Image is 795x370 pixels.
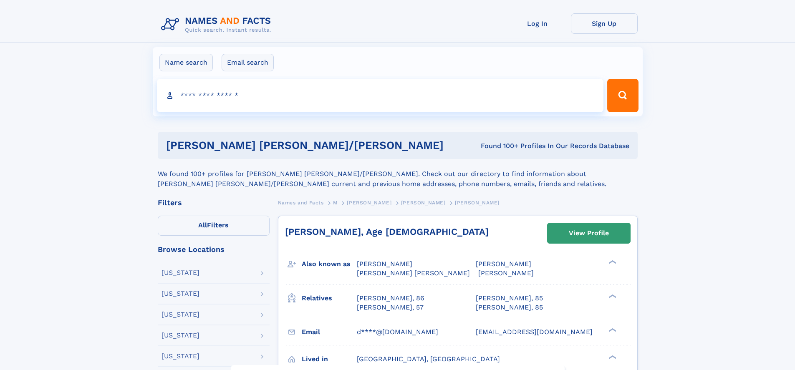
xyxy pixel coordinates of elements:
[462,141,629,151] div: Found 100+ Profiles In Our Records Database
[478,269,534,277] span: [PERSON_NAME]
[476,294,543,303] a: [PERSON_NAME], 85
[162,311,199,318] div: [US_STATE]
[158,246,270,253] div: Browse Locations
[357,269,470,277] span: [PERSON_NAME] [PERSON_NAME]
[476,328,593,336] span: [EMAIL_ADDRESS][DOMAIN_NAME]
[158,159,638,189] div: We found 100+ profiles for [PERSON_NAME] [PERSON_NAME]/[PERSON_NAME]. Check out our directory to ...
[162,332,199,339] div: [US_STATE]
[607,327,617,332] div: ❯
[476,303,543,312] a: [PERSON_NAME], 85
[455,200,500,206] span: [PERSON_NAME]
[357,294,424,303] a: [PERSON_NAME], 86
[302,291,357,305] h3: Relatives
[158,216,270,236] label: Filters
[159,54,213,71] label: Name search
[357,260,412,268] span: [PERSON_NAME]
[302,325,357,339] h3: Email
[569,224,609,243] div: View Profile
[285,227,489,237] a: [PERSON_NAME], Age [DEMOGRAPHIC_DATA]
[162,269,199,276] div: [US_STATE]
[158,13,278,36] img: Logo Names and Facts
[548,223,630,243] a: View Profile
[607,79,638,112] button: Search Button
[302,257,357,271] h3: Also known as
[278,197,324,208] a: Names and Facts
[504,13,571,34] a: Log In
[333,197,338,208] a: M
[302,352,357,366] h3: Lived in
[607,259,617,265] div: ❯
[401,200,446,206] span: [PERSON_NAME]
[607,293,617,299] div: ❯
[571,13,638,34] a: Sign Up
[222,54,274,71] label: Email search
[198,221,207,229] span: All
[401,197,446,208] a: [PERSON_NAME]
[347,200,391,206] span: [PERSON_NAME]
[166,140,462,151] h1: [PERSON_NAME] [PERSON_NAME]/[PERSON_NAME]
[357,303,424,312] a: [PERSON_NAME], 57
[158,199,270,206] div: Filters
[162,353,199,360] div: [US_STATE]
[157,79,604,112] input: search input
[162,290,199,297] div: [US_STATE]
[333,200,338,206] span: M
[607,354,617,360] div: ❯
[476,260,531,268] span: [PERSON_NAME]
[357,355,500,363] span: [GEOGRAPHIC_DATA], [GEOGRAPHIC_DATA]
[347,197,391,208] a: [PERSON_NAME]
